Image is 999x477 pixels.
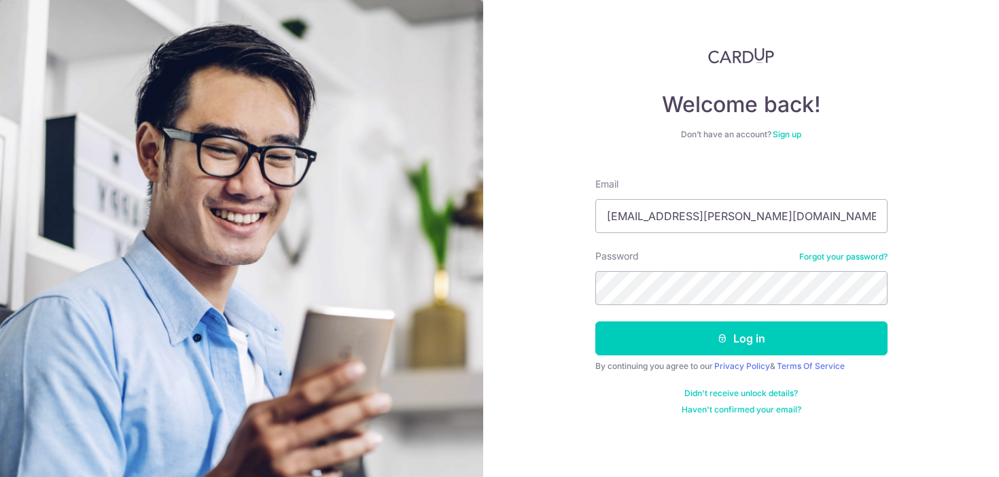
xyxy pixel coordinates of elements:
a: Haven't confirmed your email? [682,404,801,415]
a: Privacy Policy [714,361,770,371]
h4: Welcome back! [595,91,888,118]
label: Email [595,177,618,191]
input: Enter your Email [595,199,888,233]
div: By continuing you agree to our & [595,361,888,372]
div: Don’t have an account? [595,129,888,140]
button: Log in [595,321,888,355]
a: Forgot your password? [799,251,888,262]
img: CardUp Logo [708,48,775,64]
a: Didn't receive unlock details? [684,388,798,399]
a: Terms Of Service [777,361,845,371]
label: Password [595,249,639,263]
a: Sign up [773,129,801,139]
